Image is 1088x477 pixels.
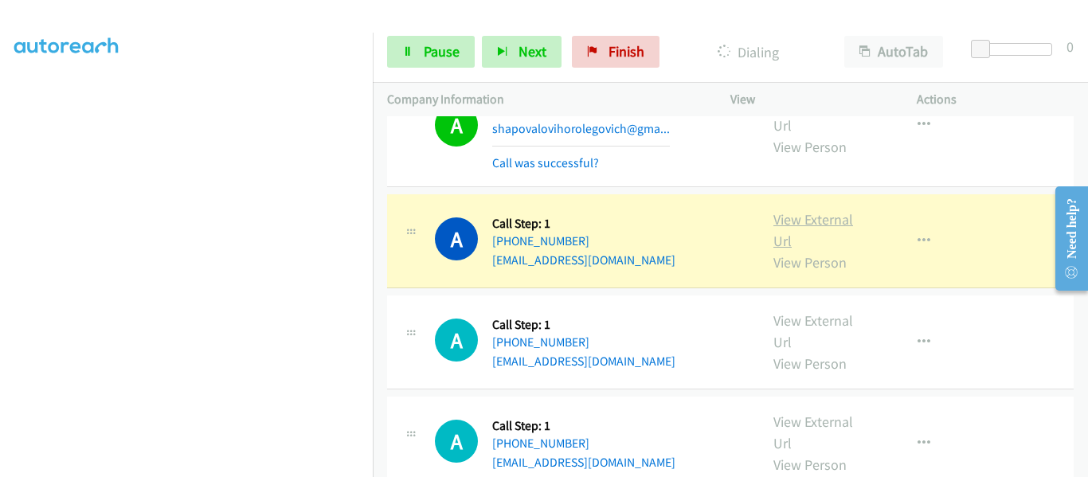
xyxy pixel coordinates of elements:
[424,42,460,61] span: Pause
[773,253,847,272] a: View Person
[492,354,675,369] a: [EMAIL_ADDRESS][DOMAIN_NAME]
[519,42,546,61] span: Next
[773,455,847,474] a: View Person
[435,420,478,463] h1: A
[1066,36,1074,57] div: 0
[492,455,675,470] a: [EMAIL_ADDRESS][DOMAIN_NAME]
[492,155,599,170] a: Call was successful?
[1042,175,1088,302] iframe: Resource Center
[435,319,478,362] div: The call is yet to be attempted
[492,233,589,248] a: [PHONE_NUMBER]
[492,121,670,136] a: shapovalovihorolegovich@gma...
[917,90,1074,109] p: Actions
[773,138,847,156] a: View Person
[844,36,943,68] button: AutoTab
[435,319,478,362] h1: A
[773,95,853,135] a: View External Url
[773,412,853,452] a: View External Url
[435,104,478,147] h1: A
[387,90,702,109] p: Company Information
[572,36,659,68] a: Finish
[387,36,475,68] a: Pause
[609,42,644,61] span: Finish
[482,36,562,68] button: Next
[773,210,853,250] a: View External Url
[773,354,847,373] a: View Person
[492,252,675,268] a: [EMAIL_ADDRESS][DOMAIN_NAME]
[435,420,478,463] div: The call is yet to be attempted
[492,317,675,333] h5: Call Step: 1
[681,41,816,63] p: Dialing
[492,216,675,232] h5: Call Step: 1
[435,217,478,260] h1: A
[492,436,589,451] a: [PHONE_NUMBER]
[492,334,589,350] a: [PHONE_NUMBER]
[773,311,853,351] a: View External Url
[730,90,888,109] p: View
[492,418,675,434] h5: Call Step: 1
